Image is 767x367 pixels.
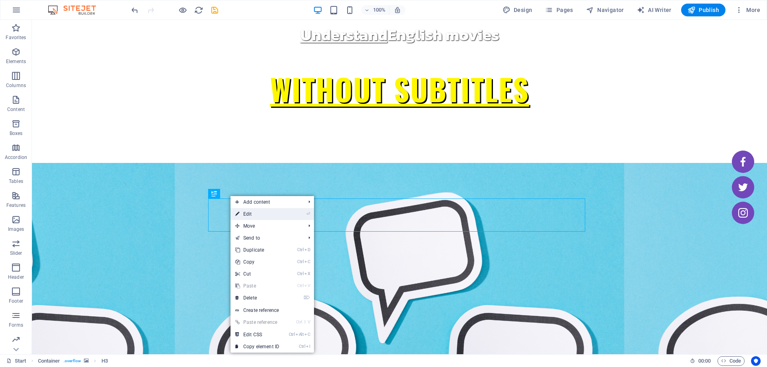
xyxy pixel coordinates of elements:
span: : [704,358,705,364]
i: ⌦ [304,295,310,300]
button: 100% [361,5,389,15]
button: Pages [542,4,576,16]
span: Navigator [586,6,624,14]
i: Alt [296,332,304,337]
span: Design [503,6,533,14]
i: V [308,319,310,325]
span: Pages [545,6,573,14]
span: . overflow [64,356,81,366]
p: Accordion [5,154,27,161]
i: C [304,332,310,337]
button: Code [717,356,745,366]
i: This element contains a background [84,359,89,363]
span: Publish [688,6,719,14]
i: On resize automatically adjust zoom level to fit chosen device. [394,6,401,14]
a: CtrlCCopy [230,256,284,268]
p: Content [7,106,25,113]
span: More [735,6,760,14]
p: Images [8,226,24,232]
i: I [306,344,310,349]
a: CtrlXCut [230,268,284,280]
button: Publish [681,4,725,16]
button: Usercentrics [751,356,761,366]
button: save [210,5,219,15]
a: Click to cancel selection. Double-click to open Pages [6,356,26,366]
p: Features [6,202,26,208]
span: AI Writer [637,6,672,14]
i: C [304,259,310,264]
i: Ctrl [299,344,305,349]
p: Favorites [6,34,26,41]
i: V [304,283,310,288]
a: Create reference [230,304,314,316]
i: D [304,247,310,252]
p: Columns [6,82,26,89]
i: ⇧ [303,319,307,325]
button: Navigator [583,4,627,16]
a: CtrlICopy element ID [230,341,284,353]
h6: 100% [373,5,386,15]
p: Forms [9,322,23,328]
i: Ctrl [297,283,304,288]
i: ⏎ [306,211,310,216]
span: Code [721,356,741,366]
a: CtrlAltCEdit CSS [230,329,284,341]
a: ⌦Delete [230,292,284,304]
i: Ctrl [289,332,295,337]
a: CtrlVPaste [230,280,284,292]
span: Add content [230,196,302,208]
i: Save (Ctrl+S) [210,6,219,15]
i: Undo: Change distance (Ctrl+Z) [130,6,139,15]
span: Click to select. Double-click to edit [101,356,108,366]
div: Design (Ctrl+Alt+Y) [499,4,536,16]
nav: breadcrumb [38,356,108,366]
button: undo [130,5,139,15]
i: Ctrl [297,247,304,252]
button: Click here to leave preview mode and continue editing [178,5,187,15]
p: Slider [10,250,22,256]
i: Ctrl [296,319,302,325]
button: AI Writer [634,4,675,16]
i: X [304,271,310,276]
a: Send to [230,232,302,244]
p: Boxes [10,130,23,137]
button: Design [499,4,536,16]
span: Move [230,220,302,232]
h6: Session time [690,356,711,366]
a: ⏎Edit [230,208,284,220]
p: Tables [9,178,23,184]
a: CtrlDDuplicate [230,244,284,256]
button: reload [194,5,203,15]
a: Ctrl⇧VPaste reference [230,316,284,328]
span: Click to select. Double-click to edit [38,356,60,366]
span: 00 00 [698,356,711,366]
p: Header [8,274,24,280]
p: Footer [9,298,23,304]
i: Ctrl [297,259,304,264]
i: Ctrl [297,271,304,276]
img: Editor Logo [46,5,106,15]
button: More [732,4,763,16]
p: Elements [6,58,26,65]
